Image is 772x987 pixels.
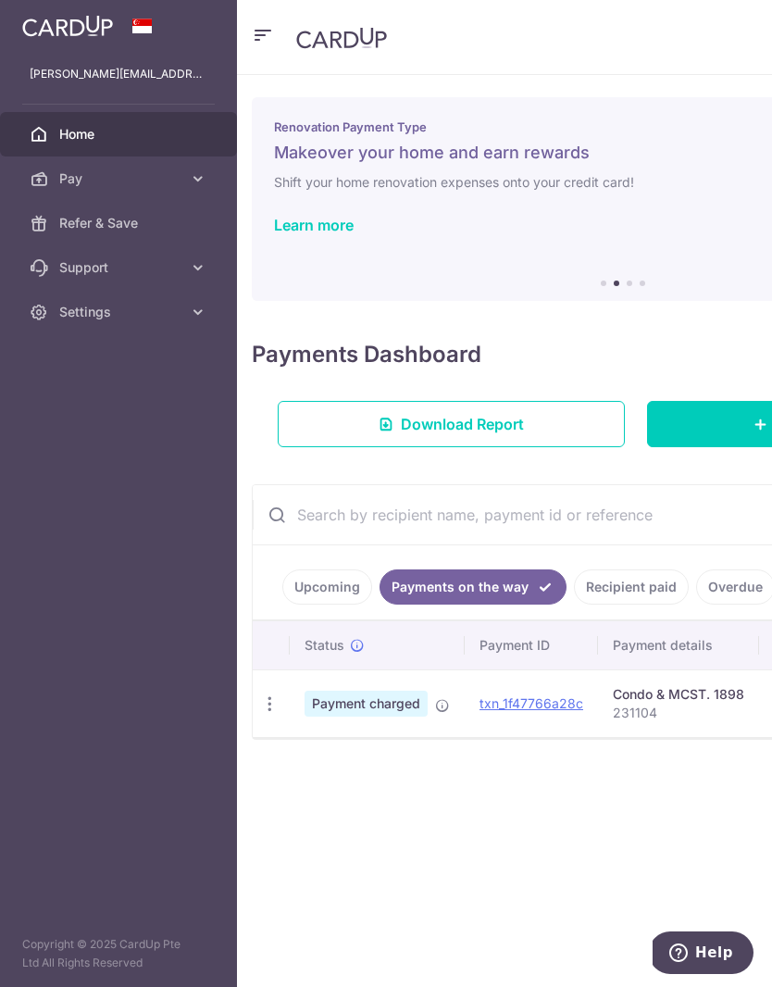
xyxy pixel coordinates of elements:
[59,125,181,144] span: Home
[305,636,344,655] span: Status
[59,214,181,232] span: Refer & Save
[465,621,598,669] th: Payment ID
[252,338,481,371] h4: Payments Dashboard
[30,65,207,83] p: [PERSON_NAME][EMAIL_ADDRESS][DOMAIN_NAME]
[59,303,181,321] span: Settings
[479,695,583,711] a: txn_1f47766a28c
[574,569,689,605] a: Recipient paid
[274,216,354,234] a: Learn more
[305,691,428,717] span: Payment charged
[613,704,744,722] p: 231104
[282,569,372,605] a: Upcoming
[401,413,524,435] span: Download Report
[59,169,181,188] span: Pay
[22,15,113,37] img: CardUp
[653,931,753,978] iframe: Opens a widget where you can find more information
[278,401,625,447] a: Download Report
[59,258,181,277] span: Support
[613,685,744,704] div: Condo & MCST. 1898
[296,27,387,49] img: CardUp
[598,621,759,669] th: Payment details
[380,569,567,605] a: Payments on the way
